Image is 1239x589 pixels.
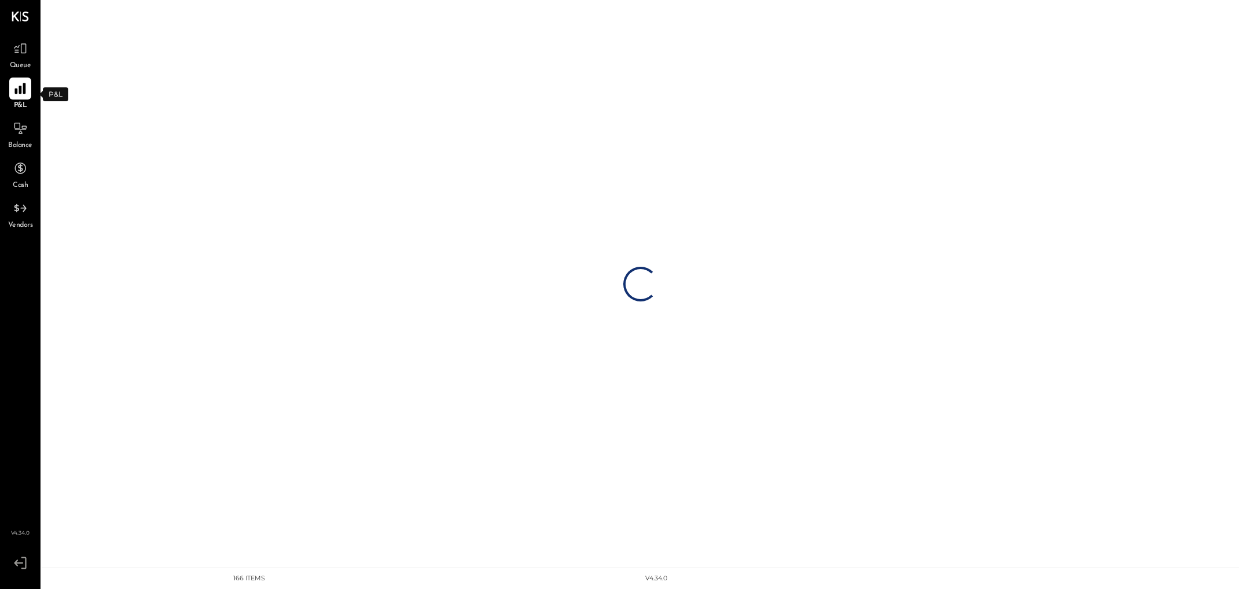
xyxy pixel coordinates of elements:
[8,220,33,231] span: Vendors
[43,87,68,101] div: P&L
[1,197,40,231] a: Vendors
[1,78,40,111] a: P&L
[1,117,40,151] a: Balance
[14,101,27,111] span: P&L
[233,574,265,583] div: 166 items
[13,181,28,191] span: Cash
[645,574,667,583] div: v 4.34.0
[1,38,40,71] a: Queue
[8,141,32,151] span: Balance
[10,61,31,71] span: Queue
[1,157,40,191] a: Cash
